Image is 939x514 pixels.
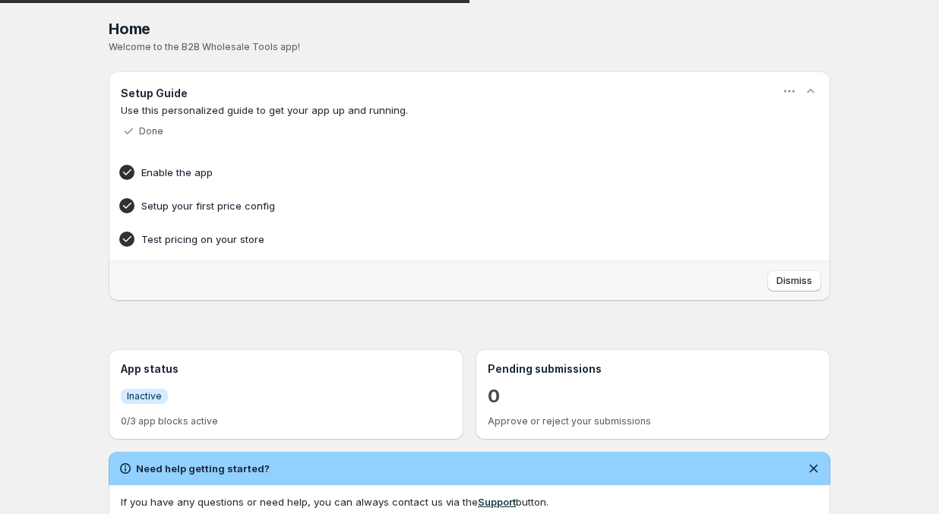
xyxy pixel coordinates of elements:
[109,20,150,38] span: Home
[141,232,751,247] h4: Test pricing on your store
[121,415,451,427] p: 0/3 app blocks active
[109,41,830,53] p: Welcome to the B2B Wholesale Tools app!
[127,390,162,402] span: Inactive
[488,384,500,408] a: 0
[488,415,818,427] p: Approve or reject your submissions
[121,388,168,404] a: InfoInactive
[121,86,188,101] h3: Setup Guide
[136,461,270,476] h2: Need help getting started?
[803,458,824,479] button: Dismiss notification
[488,361,818,377] h3: Pending submissions
[478,496,516,508] a: Support
[139,125,163,137] p: Done
[141,165,751,180] h4: Enable the app
[767,270,821,292] button: Dismiss
[141,198,751,213] h4: Setup your first price config
[121,361,451,377] h3: App status
[776,275,812,287] span: Dismiss
[121,494,818,509] div: If you have any questions or need help, you can always contact us via the button.
[121,102,818,118] p: Use this personalized guide to get your app up and running.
